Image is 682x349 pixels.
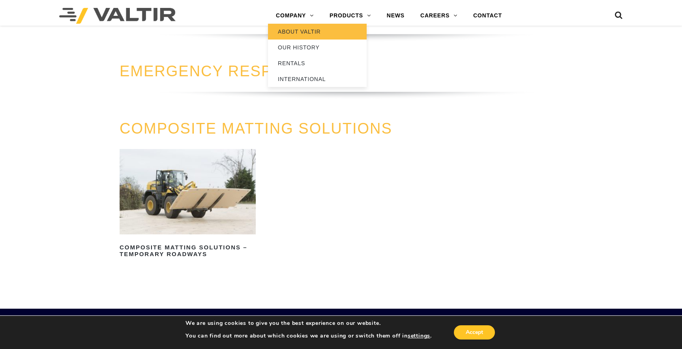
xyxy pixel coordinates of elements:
[412,8,465,24] a: CAREERS
[185,332,432,340] p: You can find out more about which cookies we are using or switch them off in .
[120,63,318,79] a: EMERGENCY RESPONSE
[120,241,256,260] h2: Composite Matting Solutions – Temporary Roadways
[454,325,495,340] button: Accept
[268,8,322,24] a: COMPANY
[268,71,367,87] a: INTERNATIONAL
[120,149,256,260] a: Composite Matting Solutions – Temporary Roadways
[408,332,430,340] button: settings
[120,120,392,137] a: COMPOSITE MATTING SOLUTIONS
[59,8,176,24] img: Valtir
[379,8,412,24] a: NEWS
[268,24,367,40] a: ABOUT VALTIR
[185,320,432,327] p: We are using cookies to give you the best experience on our website.
[268,40,367,55] a: OUR HISTORY
[268,55,367,71] a: RENTALS
[465,8,510,24] a: CONTACT
[322,8,379,24] a: PRODUCTS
